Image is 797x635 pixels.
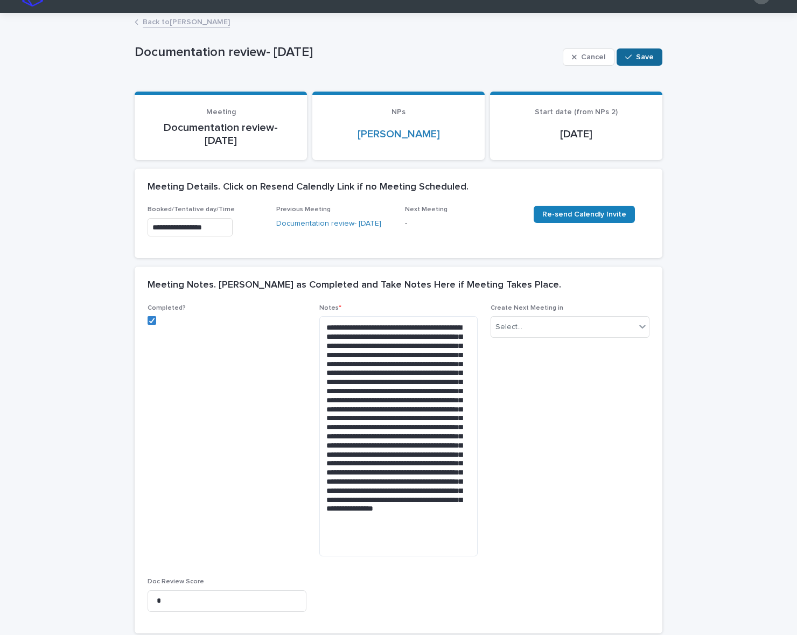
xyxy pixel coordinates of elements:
[358,128,440,141] a: [PERSON_NAME]
[503,128,649,141] p: [DATE]
[148,305,186,311] span: Completed?
[319,305,341,311] span: Notes
[276,218,381,229] a: Documentation review- [DATE]
[636,53,654,61] span: Save
[148,280,561,291] h2: Meeting Notes. [PERSON_NAME] as Completed and Take Notes Here if Meeting Takes Place.
[276,206,331,213] span: Previous Meeting
[148,206,235,213] span: Booked/Tentative day/Time
[206,108,236,116] span: Meeting
[617,48,662,66] button: Save
[542,211,626,218] span: Re-send Calendly Invite
[495,322,522,333] div: Select...
[405,218,521,229] p: -
[581,53,605,61] span: Cancel
[405,206,448,213] span: Next Meeting
[143,15,230,27] a: Back to[PERSON_NAME]
[563,48,614,66] button: Cancel
[135,45,558,60] p: Documentation review- [DATE]
[534,206,635,223] a: Re-send Calendly Invite
[391,108,406,116] span: NPs
[535,108,618,116] span: Start date (from NPs 2)
[148,121,294,147] p: Documentation review- [DATE]
[491,305,563,311] span: Create Next Meeting in
[148,578,204,585] span: Doc Review Score
[148,182,469,193] h2: Meeting Details. Click on Resend Calendly Link if no Meeting Scheduled.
